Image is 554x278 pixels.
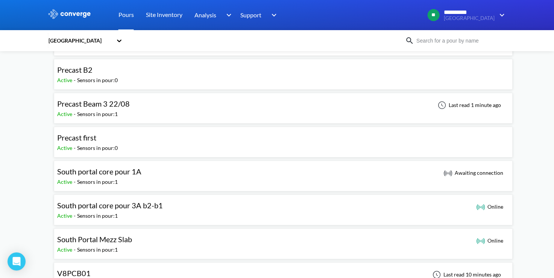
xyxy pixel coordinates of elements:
[77,212,118,220] div: Sensors in pour: 1
[57,212,74,219] span: Active
[54,237,513,243] a: South Portal Mezz SlabActive-Sensors in pour:1 Online
[77,76,118,84] div: Sensors in pour: 0
[57,99,130,108] span: Precast Beam 3 22/08
[77,178,118,186] div: Sensors in pour: 1
[57,111,74,117] span: Active
[8,252,26,270] div: Open Intercom Messenger
[57,201,163,210] span: South portal core pour 3A b2-b1
[74,111,77,117] span: -
[57,235,132,244] span: South Portal Mezz Slab
[495,11,507,20] img: downArrow.svg
[48,37,112,45] div: [GEOGRAPHIC_DATA]
[54,101,513,108] a: Precast Beam 3 22/08Active-Sensors in pour:1Last read 1 minute ago
[240,10,261,20] span: Support
[476,202,503,211] div: Online
[54,135,513,142] a: Precast firstActive-Sensors in pour:0
[57,269,91,278] span: V8PCB01
[48,9,91,19] img: logo_ewhite.svg
[57,65,93,74] span: Precast B2
[57,145,74,151] span: Active
[57,133,96,142] span: Precast first
[54,271,513,277] a: V8PCB01Active-Sensors in pour:1Last read 10 minutes ago
[77,110,118,118] div: Sensors in pour: 1
[57,246,74,253] span: Active
[74,246,77,253] span: -
[57,167,141,176] span: South portal core pour 1A
[57,77,74,83] span: Active
[194,10,216,20] span: Analysis
[54,169,513,176] a: South portal core pour 1AActive-Sensors in pour:1 Awaiting connection
[444,15,495,21] span: [GEOGRAPHIC_DATA]
[267,11,279,20] img: downArrow.svg
[221,11,233,20] img: downArrow.svg
[54,203,513,209] a: South portal core pour 3A b2-b1Active-Sensors in pour:1 Online
[54,67,513,74] a: Precast B2Active-Sensors in pour:0
[77,144,118,152] div: Sensors in pour: 0
[405,36,414,45] img: icon-search.svg
[434,101,503,110] div: Last read 1 minute ago
[77,246,118,254] div: Sensors in pour: 1
[476,236,503,245] div: Online
[443,168,503,177] div: Awaiting connection
[476,202,485,211] img: online_icon.svg
[74,77,77,83] span: -
[74,145,77,151] span: -
[74,179,77,185] span: -
[57,179,74,185] span: Active
[443,168,452,177] img: awaiting_connection_icon.svg
[414,37,505,45] input: Search for a pour by name
[476,236,485,245] img: online_icon.svg
[74,212,77,219] span: -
